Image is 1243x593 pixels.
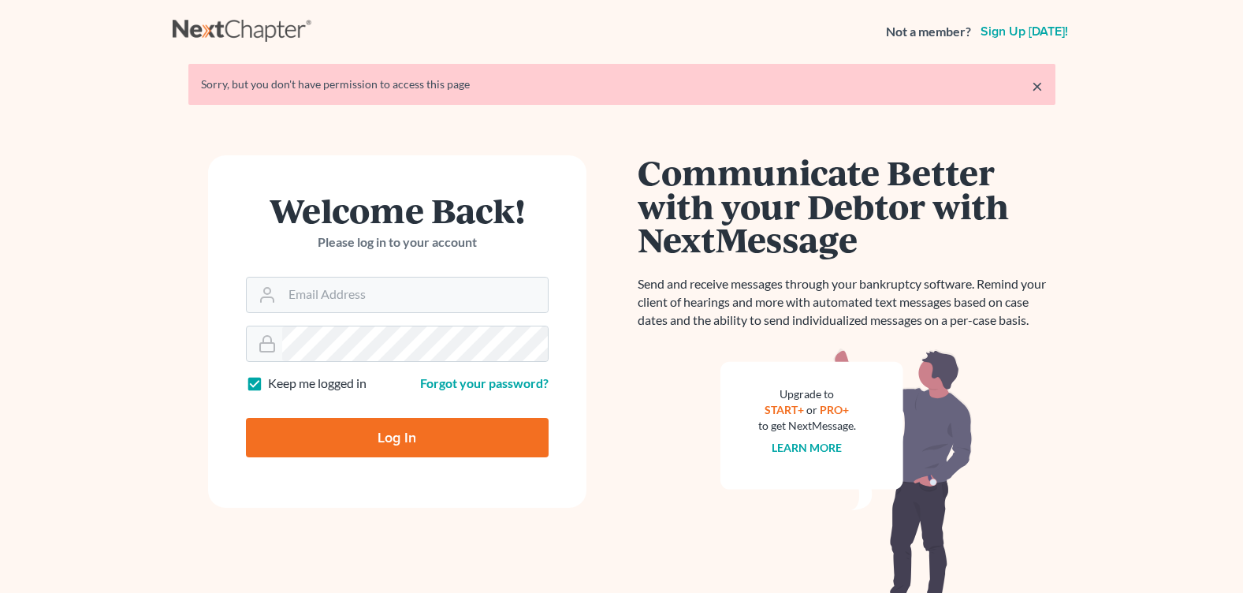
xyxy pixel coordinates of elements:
a: × [1032,76,1043,95]
div: to get NextMessage. [758,418,856,434]
p: Please log in to your account [246,233,549,252]
a: START+ [765,403,804,416]
p: Send and receive messages through your bankruptcy software. Remind your client of hearings and mo... [638,275,1055,330]
h1: Communicate Better with your Debtor with NextMessage [638,155,1055,256]
strong: Not a member? [886,23,971,41]
span: or [806,403,817,416]
h1: Welcome Back! [246,193,549,227]
label: Keep me logged in [268,375,367,393]
a: PRO+ [820,403,849,416]
a: Forgot your password? [420,375,549,390]
input: Email Address [282,278,548,312]
a: Learn more [772,441,842,454]
div: Sorry, but you don't have permission to access this page [201,76,1043,92]
a: Sign up [DATE]! [977,25,1071,38]
input: Log In [246,418,549,457]
div: Upgrade to [758,386,856,402]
